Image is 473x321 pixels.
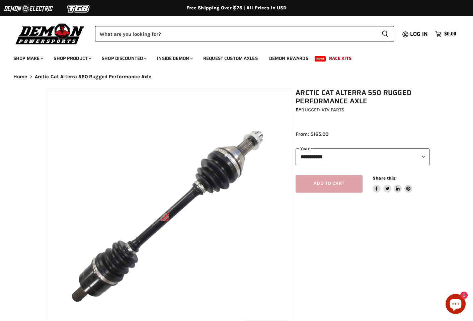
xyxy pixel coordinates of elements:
a: Shop Product [49,51,95,65]
aside: Share this: [373,175,412,193]
div: by [296,106,429,114]
input: Search [95,26,376,41]
img: TGB Logo 2 [54,2,104,15]
button: Search [376,26,394,41]
span: From: $165.00 [296,131,328,137]
a: $0.00 [432,29,460,39]
span: New! [315,56,326,62]
a: Inside Demon [152,51,197,65]
ul: Main menu [8,49,455,65]
a: Shop Make [8,51,47,65]
a: Rugged ATV Parts [301,107,344,113]
a: Race Kits [324,51,357,65]
span: Log in [410,30,428,38]
span: Arctic Cat Alterra 550 Rugged Performance Axle [35,74,152,80]
form: Product [95,26,394,41]
h1: Arctic Cat Alterra 550 Rugged Performance Axle [296,89,429,105]
span: $0.00 [444,31,456,37]
a: Shop Discounted [97,51,151,65]
a: Home [13,74,27,80]
a: Request Custom Axles [198,51,263,65]
img: Demon Electric Logo 2 [3,2,54,15]
span: Share this: [373,176,397,181]
select: year [296,148,429,165]
inbox-online-store-chat: Shopify online store chat [444,294,468,316]
a: Demon Rewards [264,51,313,65]
a: Log in [407,31,432,37]
img: Demon Powersports [13,22,87,45]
